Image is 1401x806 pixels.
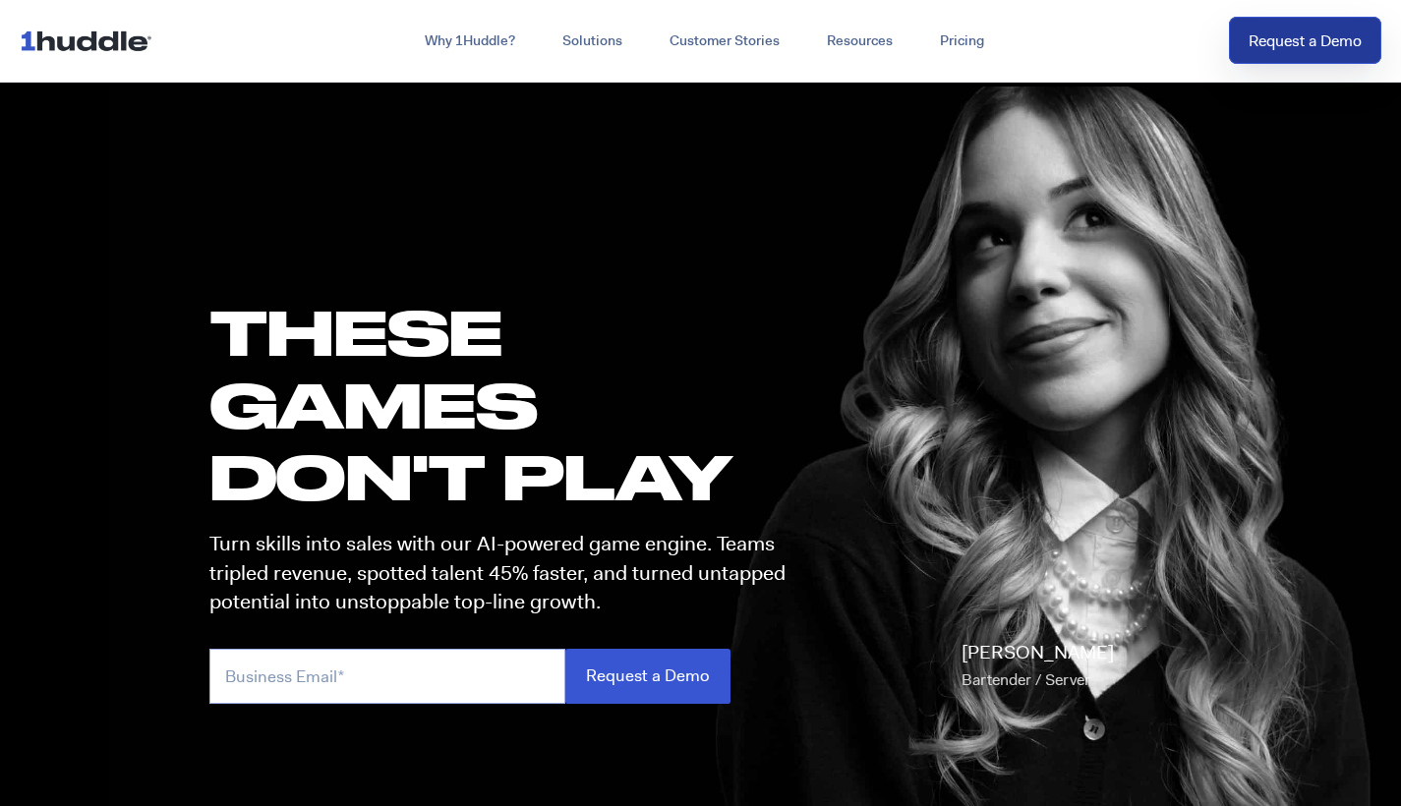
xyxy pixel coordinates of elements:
[565,649,730,703] input: Request a Demo
[1229,17,1381,65] a: Request a Demo
[803,24,916,59] a: Resources
[962,669,1090,690] span: Bartender / Server
[209,530,803,616] p: Turn skills into sales with our AI-powered game engine. Teams tripled revenue, spotted talent 45%...
[916,24,1008,59] a: Pricing
[646,24,803,59] a: Customer Stories
[539,24,646,59] a: Solutions
[401,24,539,59] a: Why 1Huddle?
[209,649,565,703] input: Business Email*
[962,639,1114,694] p: [PERSON_NAME]
[209,296,803,512] h1: these GAMES DON'T PLAY
[20,22,160,59] img: ...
